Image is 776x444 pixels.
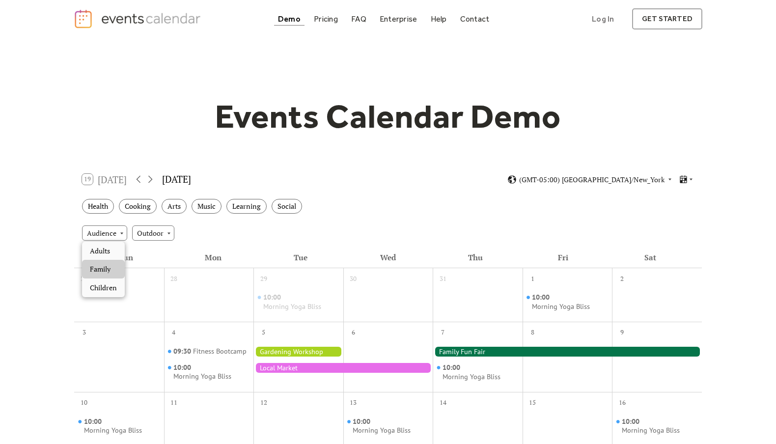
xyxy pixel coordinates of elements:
[582,8,624,29] a: Log In
[632,8,702,29] a: get started
[74,9,203,29] a: home
[460,16,490,22] div: Contact
[199,96,577,137] h1: Events Calendar Demo
[351,16,366,22] div: FAQ
[431,16,447,22] div: Help
[380,16,417,22] div: Enterprise
[310,12,342,26] a: Pricing
[90,246,110,256] span: Adults
[314,16,338,22] div: Pricing
[90,282,117,293] span: Children
[278,16,301,22] div: Demo
[376,12,421,26] a: Enterprise
[274,12,305,26] a: Demo
[347,12,370,26] a: FAQ
[90,264,111,275] span: Family
[456,12,494,26] a: Contact
[427,12,451,26] a: Help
